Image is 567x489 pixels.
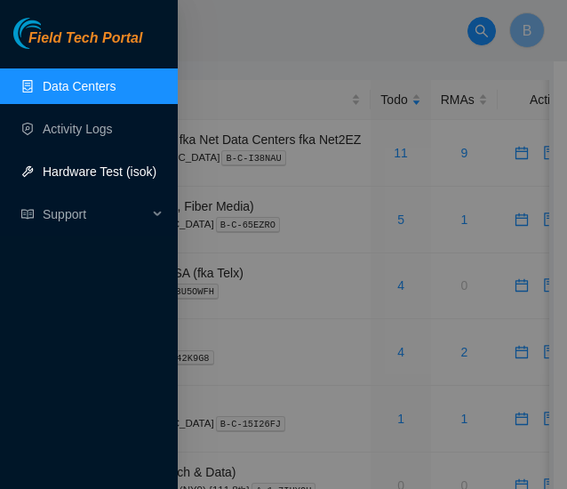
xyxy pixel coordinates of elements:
span: read [21,208,34,220]
span: Support [43,196,148,232]
img: Akamai Technologies [13,18,90,49]
a: Akamai TechnologiesField Tech Portal [13,32,142,55]
a: Data Centers [43,79,116,93]
a: Activity Logs [43,122,113,136]
span: Field Tech Portal [28,30,142,47]
a: Hardware Test (isok) [43,164,156,179]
